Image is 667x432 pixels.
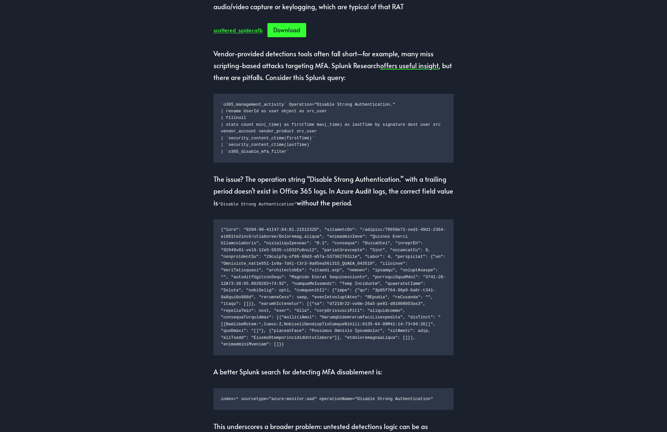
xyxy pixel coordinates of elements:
[221,101,446,155] code: `o365_management_activity` Operation="Disable Strong Authentication." | rename UserId as user obj...
[213,366,454,378] p: A better Splunk search for detecting MFA disablement is:
[213,173,454,209] p: The issue? The operation string “Disable Strong Authentication.” with a trailing period doesn’t e...
[218,202,297,206] code: "Disable Strong Authentication"
[267,23,306,37] a: Download
[213,26,263,34] a: scattered_spider.afb
[221,227,446,348] code: {"lore": "9294-98-41I47:84:81.2151232D", "sitametcOn": "/adipisc/79650e71-sed1-49d1-2364-ei081te2...
[221,396,446,402] code: index=* sourcetype="azure:monitor:aad" operationName="Disable Strong Authentication"
[213,48,454,83] p: Vendor-provided detections tools often fall short—for example, many miss scripting-based attacks ...
[380,61,438,70] a: offers useful insight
